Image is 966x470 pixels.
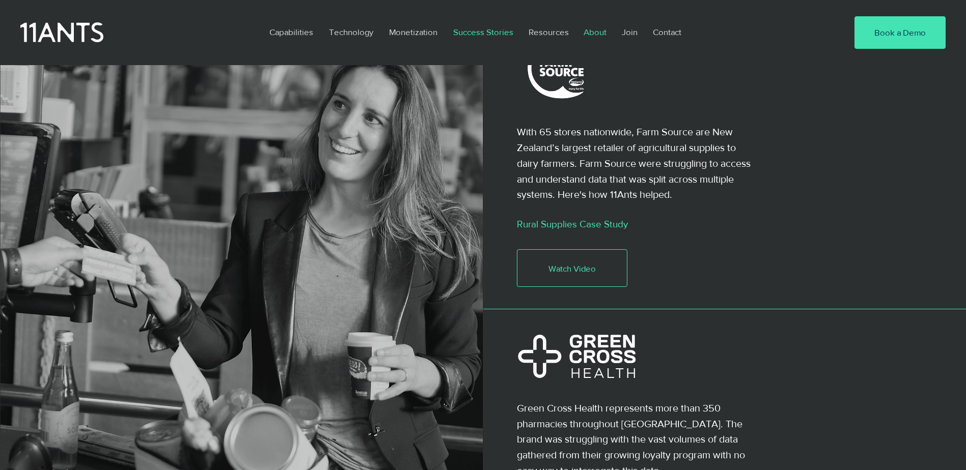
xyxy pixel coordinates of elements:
p: Monetization [384,20,443,44]
a: Monetization [381,20,446,44]
nav: Site [262,20,823,44]
a: Technology [321,20,381,44]
span: Book a Demo [874,26,926,39]
p: Resources [523,20,574,44]
p: Success Stories [448,20,518,44]
p: Capabilities [264,20,318,44]
a: Resources [521,20,576,44]
p: Technology [324,20,378,44]
p: With 65 stores nationwide, Farm Source are New Zealand’s largest retailer of agricultural supplie... [517,124,756,202]
a: Rural Supplies Case Study [517,219,628,229]
p: Join [617,20,643,44]
a: Watch Video [517,249,628,287]
a: About [576,20,614,44]
a: Book a Demo [854,16,946,49]
span: Watch Video [548,262,596,275]
p: About [578,20,612,44]
a: Capabilities [262,20,321,44]
a: Join [614,20,645,44]
a: Contact [645,20,690,44]
p: Contact [648,20,686,44]
a: Success Stories [446,20,521,44]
